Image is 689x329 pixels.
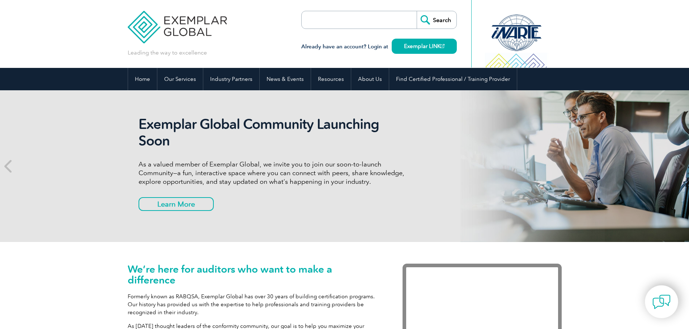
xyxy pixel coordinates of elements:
[389,68,517,90] a: Find Certified Professional / Training Provider
[301,42,457,51] h3: Already have an account? Login at
[128,68,157,90] a: Home
[139,160,410,186] p: As a valued member of Exemplar Global, we invite you to join our soon-to-launch Community—a fun, ...
[417,11,456,29] input: Search
[139,116,410,149] h2: Exemplar Global Community Launching Soon
[351,68,389,90] a: About Us
[128,264,381,285] h1: We’re here for auditors who want to make a difference
[392,39,457,54] a: Exemplar LINK
[652,293,671,311] img: contact-chat.png
[311,68,351,90] a: Resources
[203,68,259,90] a: Industry Partners
[157,68,203,90] a: Our Services
[139,197,214,211] a: Learn More
[128,49,207,57] p: Leading the way to excellence
[260,68,311,90] a: News & Events
[128,293,381,316] p: Formerly known as RABQSA, Exemplar Global has over 30 years of building certification programs. O...
[441,44,445,48] img: open_square.png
